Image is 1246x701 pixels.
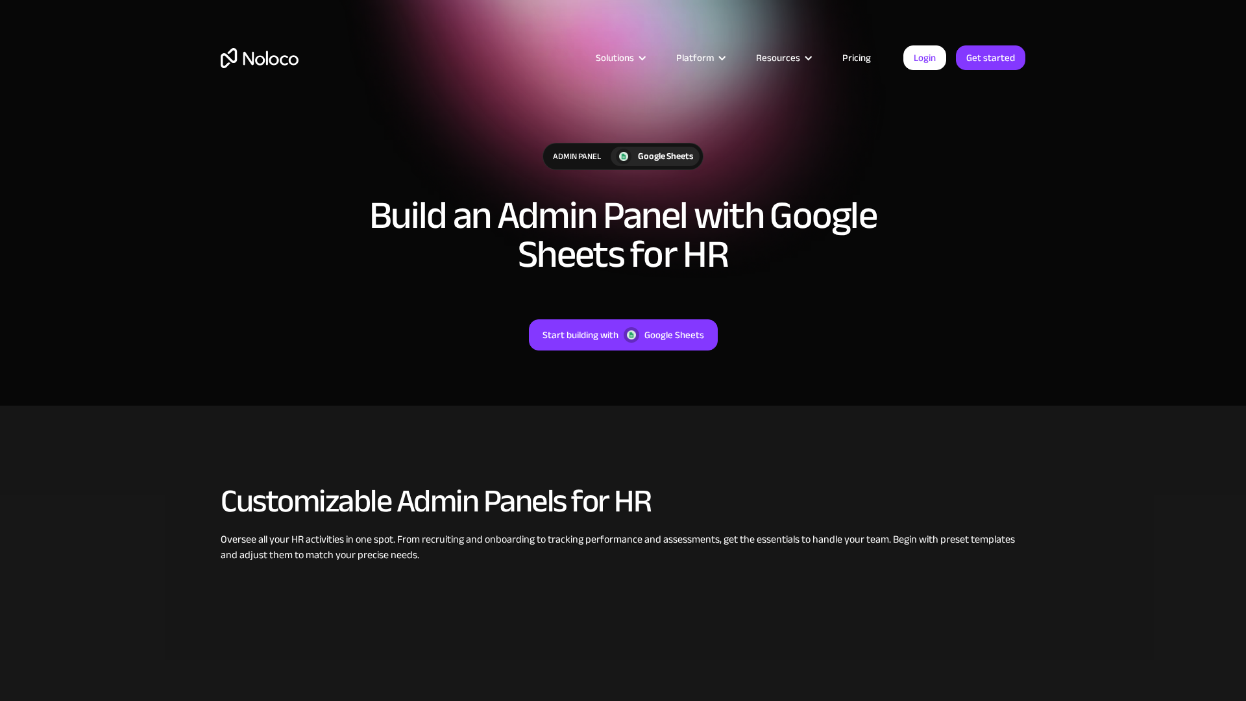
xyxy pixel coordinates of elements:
[221,532,1025,563] div: Oversee all your HR activities in one spot. From recruiting and onboarding to tracking performanc...
[903,45,946,70] a: Login
[543,326,618,343] div: Start building with
[331,196,915,274] h1: Build an Admin Panel with Google Sheets for HR
[596,49,634,66] div: Solutions
[756,49,800,66] div: Resources
[221,484,1025,519] h2: Customizable Admin Panels for HR
[529,319,718,350] a: Start building withGoogle Sheets
[543,143,611,169] div: Admin Panel
[660,49,740,66] div: Platform
[826,49,887,66] a: Pricing
[638,149,693,164] div: Google Sheets
[676,49,714,66] div: Platform
[956,45,1025,70] a: Get started
[580,49,660,66] div: Solutions
[221,48,299,68] a: home
[740,49,826,66] div: Resources
[644,326,704,343] div: Google Sheets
